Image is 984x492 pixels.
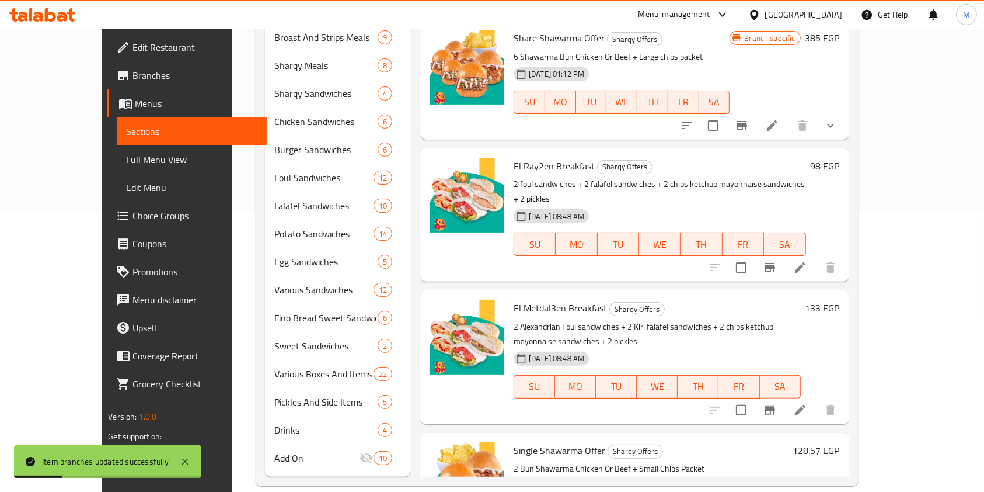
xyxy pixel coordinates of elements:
[378,341,392,352] span: 2
[374,227,392,241] div: items
[430,30,504,105] img: Share Shawarma Offer
[117,174,267,202] a: Edit Menu
[274,227,374,241] div: Potato Sandwiches
[132,265,257,279] span: Promotions
[524,353,589,364] span: [DATE] 08:48 AM
[581,93,602,110] span: TU
[139,409,157,424] span: 1.0.0
[606,91,637,114] button: WE
[668,91,699,114] button: FR
[274,86,378,101] span: Sharqy Sandwiches
[673,93,695,110] span: FR
[265,79,411,108] div: Sharqy Sandwiches4
[514,375,555,399] button: SU
[132,68,257,82] span: Branches
[107,230,267,258] a: Coupons
[274,283,374,297] span: Various Sandwiches
[274,367,374,381] div: Various Boxes And Items
[107,342,267,370] a: Coverage Report
[107,370,267,398] a: Grocery Checklist
[601,378,632,395] span: TU
[756,396,784,424] button: Branch-specific-item
[608,445,663,459] div: Sharqy Offers
[805,300,840,316] h6: 133 EGP
[816,112,845,140] button: show more
[723,378,755,395] span: FR
[374,283,392,297] div: items
[519,378,550,395] span: SU
[274,255,378,269] span: Egg Sandwiches
[378,60,392,71] span: 8
[274,311,378,325] span: Fino Bread Sweet Sandwiches
[514,50,730,64] p: 6 Shawarma Bun Chicken Or Beef + Large chips packet
[265,136,411,164] div: Burger Sandwiches6
[637,375,678,399] button: WE
[378,144,392,155] span: 6
[597,160,652,174] div: Sharqy Offers
[265,108,411,136] div: Chicken Sandwiches6
[107,286,267,314] a: Menu disclaimer
[430,158,504,233] img: El Ray2en Breakfast
[596,375,637,399] button: TU
[374,453,392,464] span: 10
[729,255,753,280] span: Select to update
[788,112,816,140] button: delete
[374,171,392,185] div: items
[644,236,676,253] span: WE
[514,442,605,459] span: Single Shawarma Offer
[519,236,551,253] span: SU
[378,88,392,99] span: 4
[274,143,378,157] span: Burger Sandwiches
[607,32,662,46] div: Sharqy Offers
[274,451,360,465] div: Add On
[107,33,267,61] a: Edit Restaurant
[126,124,257,138] span: Sections
[265,164,411,192] div: Foul Sandwiches12
[555,375,596,399] button: MO
[430,300,504,375] img: El Metdal3en Breakfast
[556,233,597,256] button: MO
[132,237,257,251] span: Coupons
[765,378,796,395] span: SA
[378,32,392,43] span: 9
[378,257,392,268] span: 5
[132,321,257,335] span: Upsell
[769,236,801,253] span: SA
[514,320,801,349] p: 2 Alexandrian Foul sandwiches + 2 Kiri falafel sandwiches + 2 chips ketchup mayonnaise sandwiches...
[265,23,411,51] div: Broast And Strips Meals9
[107,89,267,117] a: Menus
[514,462,788,476] p: 2 Bun Shawarma Chicken Or Beef + Small Chips Packet
[678,375,718,399] button: TH
[378,30,392,44] div: items
[274,30,378,44] span: Broast And Strips Meals
[378,423,392,437] div: items
[739,33,800,44] span: Branch specific
[701,113,725,138] span: Select to update
[765,8,842,21] div: [GEOGRAPHIC_DATA]
[550,93,571,110] span: MO
[360,451,374,465] svg: Inactive section
[642,93,664,110] span: TH
[378,143,392,157] div: items
[378,397,392,408] span: 5
[274,115,378,129] div: Chicken Sandwiches
[265,220,411,248] div: Potato Sandwiches14
[265,276,411,304] div: Various Sandwiches12
[378,58,392,72] div: items
[699,91,730,114] button: SA
[274,199,374,213] span: Falafel Sandwiches
[728,112,756,140] button: Branch-specific-item
[108,441,182,456] a: Support.OpsPlatform
[274,171,374,185] span: Foul Sandwiches
[274,395,378,409] span: Pickles And Side Items
[602,236,634,253] span: TU
[793,403,807,417] a: Edit menu item
[514,233,556,256] button: SU
[641,378,673,395] span: WE
[378,425,392,436] span: 4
